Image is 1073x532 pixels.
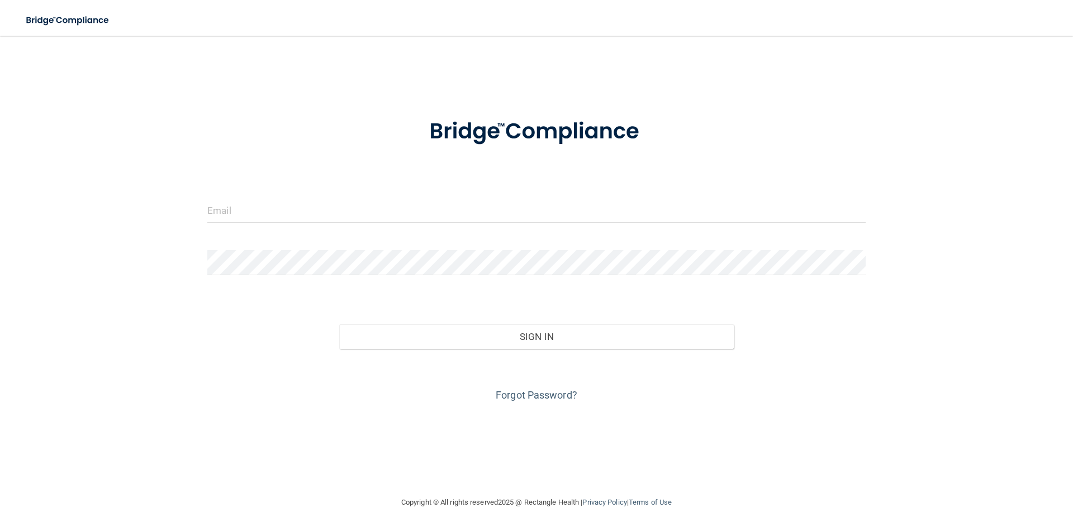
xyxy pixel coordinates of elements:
[582,498,626,506] a: Privacy Policy
[333,485,740,520] div: Copyright © All rights reserved 2025 @ Rectangle Health | |
[629,498,672,506] a: Terms of Use
[17,9,120,32] img: bridge_compliance_login_screen.278c3ca4.svg
[207,198,866,223] input: Email
[406,103,667,161] img: bridge_compliance_login_screen.278c3ca4.svg
[496,389,577,401] a: Forgot Password?
[339,324,734,349] button: Sign In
